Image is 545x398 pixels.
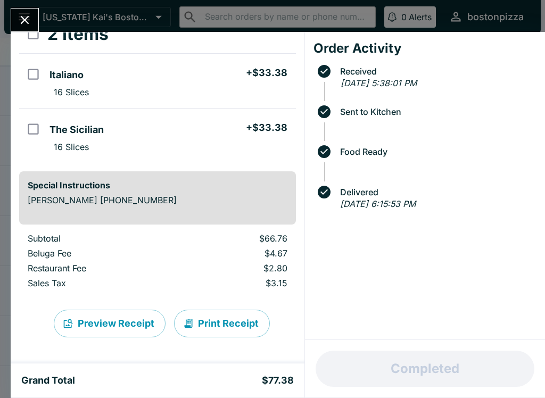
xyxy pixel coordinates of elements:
[54,310,166,337] button: Preview Receipt
[28,195,287,205] p: [PERSON_NAME] [PHONE_NUMBER]
[19,15,296,163] table: orders table
[184,233,287,244] p: $66.76
[28,233,167,244] p: Subtotal
[19,233,296,293] table: orders table
[340,198,416,209] em: [DATE] 6:15:53 PM
[335,67,536,76] span: Received
[174,310,270,337] button: Print Receipt
[246,67,287,79] h5: + $33.38
[54,87,89,97] p: 16 Slices
[11,9,38,31] button: Close
[246,121,287,134] h5: + $33.38
[335,187,536,197] span: Delivered
[54,142,89,152] p: 16 Slices
[313,40,536,56] h4: Order Activity
[28,248,167,259] p: Beluga Fee
[335,107,536,117] span: Sent to Kitchen
[47,23,109,45] h3: 2 Items
[28,278,167,288] p: Sales Tax
[49,123,104,136] h5: The Sicilian
[49,69,84,81] h5: Italiano
[184,278,287,288] p: $3.15
[335,147,536,156] span: Food Ready
[341,78,417,88] em: [DATE] 5:38:01 PM
[21,374,75,387] h5: Grand Total
[28,263,167,273] p: Restaurant Fee
[28,180,287,190] h6: Special Instructions
[184,248,287,259] p: $4.67
[184,263,287,273] p: $2.80
[262,374,294,387] h5: $77.38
